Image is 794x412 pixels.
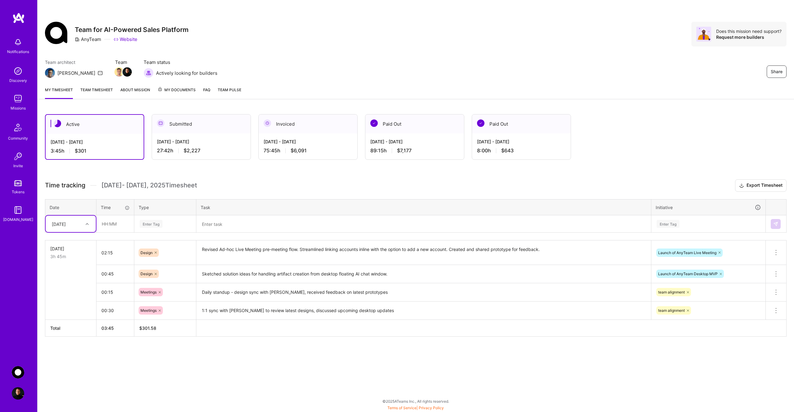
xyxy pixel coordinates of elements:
a: Team timesheet [80,87,113,99]
textarea: Daily standup - design sync with [PERSON_NAME], received feedback on latest prototypes [197,284,650,301]
textarea: Sketched solution ideas for handling artifact creation from desktop floating AI chat window. [197,266,650,283]
span: Meetings [141,308,157,313]
span: team alignment [658,308,685,313]
div: Time [101,204,130,211]
span: Share [771,69,783,75]
img: Actively looking for builders [144,68,154,78]
span: | [387,405,444,410]
div: Enter Tag [657,219,680,229]
div: Paid Out [472,114,571,133]
div: 89:15 h [370,147,459,154]
div: [DATE] - [DATE] [477,138,566,145]
img: bell [12,36,24,48]
div: Submitted [152,114,251,133]
div: Enter Tag [140,219,163,229]
div: Community [8,135,28,141]
div: 3:45 h [51,148,139,154]
img: Active [54,120,61,127]
span: team alignment [658,290,685,294]
span: $7,177 [397,147,412,154]
div: © 2025 ATeams Inc., All rights reserved. [37,393,794,409]
img: Submit [773,222,778,226]
img: teamwork [12,92,24,105]
div: Tokens [12,189,25,195]
img: Paid Out [370,119,378,127]
img: Team Architect [45,68,55,78]
span: Time tracking [45,181,85,189]
a: My Documents [158,87,196,99]
span: Launch of AnyTeam Desktop MVP [658,271,718,276]
a: About Mission [120,87,150,99]
textarea: Revised Ad-hoc Live Meeting pre-meeting flow. Streamlined linking accounts inline with the option... [197,241,650,264]
a: Team Member Avatar [123,67,131,77]
input: HH:MM [96,284,134,300]
a: Privacy Policy [419,405,444,410]
span: Design [141,271,153,276]
div: Does this mission need support? [716,28,782,34]
button: Export Timesheet [735,179,787,192]
span: $2,227 [184,147,200,154]
span: Meetings [141,290,157,294]
th: Type [134,199,196,215]
th: Date [45,199,96,215]
div: [DOMAIN_NAME] [3,216,33,223]
span: Team [115,59,131,65]
a: Team Member Avatar [115,67,123,77]
span: $301 [75,148,87,154]
div: Request more builders [716,34,782,40]
img: User Avatar [12,387,24,400]
span: Design [141,250,153,255]
span: Team status [144,59,217,65]
input: HH:MM [96,244,134,261]
img: Company Logo [45,22,67,44]
h3: Team for AI-Powered Sales Platform [75,26,189,34]
a: FAQ [203,87,210,99]
input: HH:MM [96,266,134,282]
img: AnyTeam: Team for AI-Powered Sales Platform [12,366,24,378]
img: Avatar [696,27,711,42]
div: Missions [11,105,26,111]
a: Website [114,36,137,43]
div: Invoiced [259,114,357,133]
div: Active [46,115,144,134]
span: Team Pulse [218,87,241,92]
div: [DATE] - [DATE] [264,138,352,145]
textarea: 1:1 sync with [PERSON_NAME] to review latest designs, discussed upcoming desktop updates [197,302,650,319]
a: User Avatar [10,387,26,400]
div: Discovery [9,77,27,84]
img: Paid Out [477,119,484,127]
span: My Documents [158,87,196,93]
a: Team Pulse [218,87,241,99]
span: $ 301.58 [139,325,156,331]
span: Team architect [45,59,103,65]
div: 8:00 h [477,147,566,154]
i: icon Download [739,182,744,189]
img: Submitted [157,119,164,127]
div: [DATE] - [DATE] [51,139,139,145]
th: Total [45,320,96,336]
i: icon CompanyGray [75,37,80,42]
div: 27:42 h [157,147,246,154]
div: 75:45 h [264,147,352,154]
img: Community [11,120,25,135]
img: tokens [14,180,22,186]
img: guide book [12,204,24,216]
div: [DATE] [52,221,66,227]
th: Task [196,199,651,215]
span: $6,091 [291,147,307,154]
span: $643 [501,147,514,154]
i: icon Mail [98,70,103,75]
div: 3h 45m [50,253,91,260]
th: 03:45 [96,320,134,336]
button: Share [767,65,787,78]
a: Terms of Service [387,405,417,410]
img: logo [12,12,25,24]
div: AnyTeam [75,36,101,43]
a: AnyTeam: Team for AI-Powered Sales Platform [10,366,26,378]
input: HH:MM [97,216,134,232]
img: Team Member Avatar [114,67,124,77]
img: Invoiced [264,119,271,127]
div: [DATE] - [DATE] [370,138,459,145]
div: [DATE] - [DATE] [157,138,246,145]
img: Team Member Avatar [123,67,132,77]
